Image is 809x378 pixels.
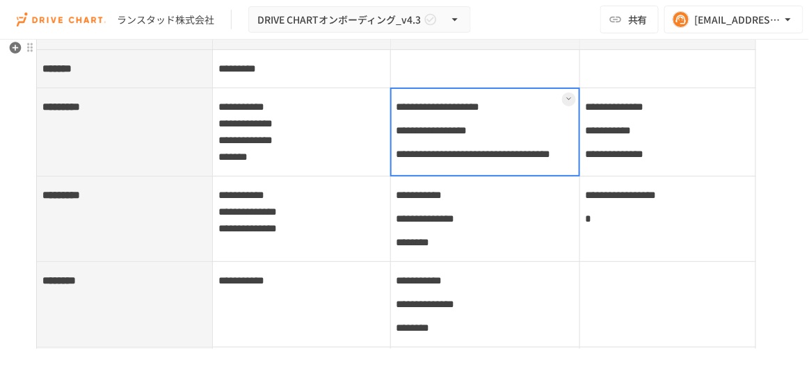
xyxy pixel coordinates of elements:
button: DRIVE CHARTオンボーディング_v4.3 [248,6,471,33]
span: 共有 [628,12,648,27]
button: [EMAIL_ADDRESS][DOMAIN_NAME] [664,6,803,33]
div: ランスタッド株式会社 [117,13,214,27]
img: i9VDDS9JuLRLX3JIUyK59LcYp6Y9cayLPHs4hOxMB9W [17,8,106,31]
span: DRIVE CHARTオンボーディング_v4.3 [257,11,421,28]
button: 共有 [600,6,659,33]
div: [EMAIL_ADDRESS][DOMAIN_NAME] [695,11,781,28]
